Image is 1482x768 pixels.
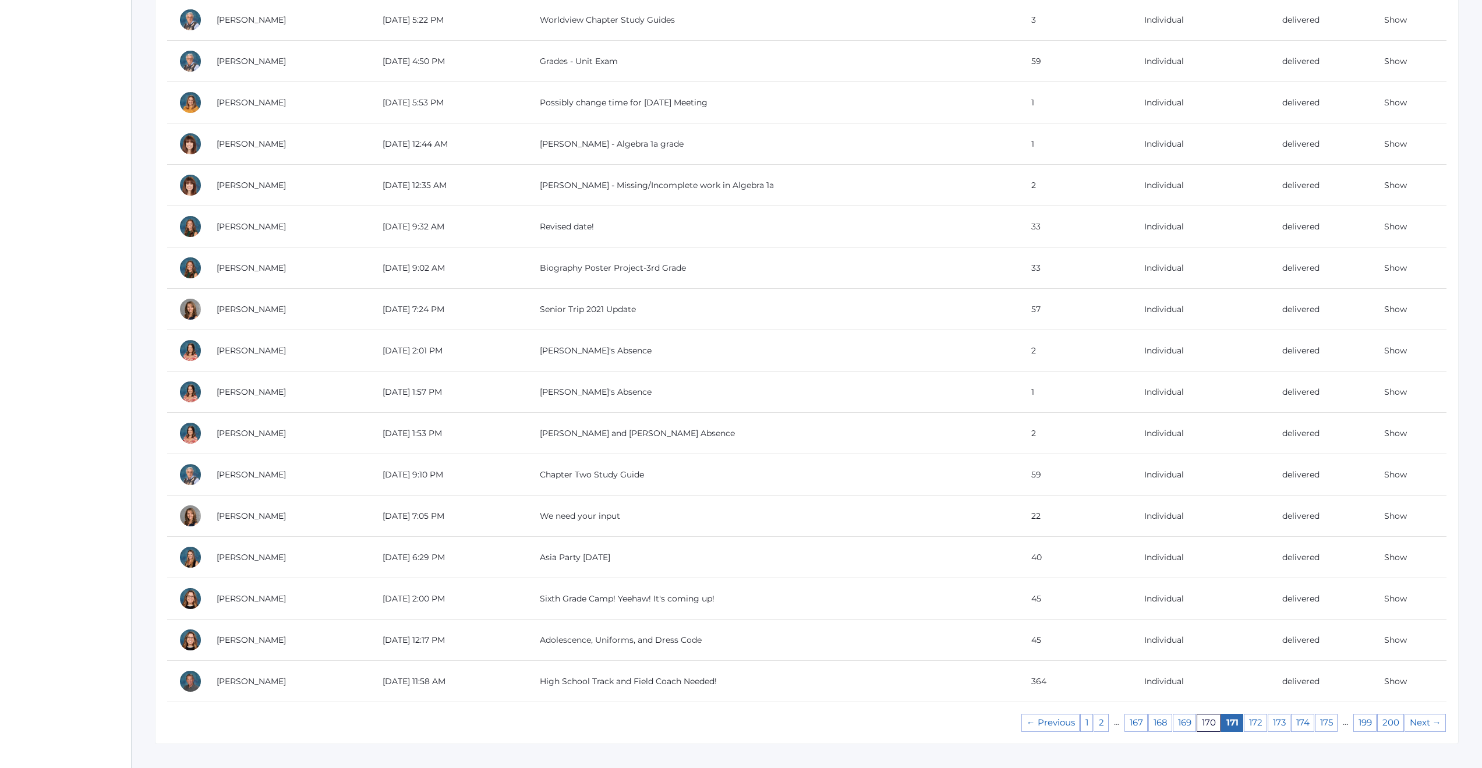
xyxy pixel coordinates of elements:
[1384,428,1407,438] a: Show
[217,263,286,273] a: [PERSON_NAME]
[217,180,286,190] a: [PERSON_NAME]
[528,289,1020,330] td: Senior Trip 2021 Update
[528,165,1020,206] td: [PERSON_NAME] - Missing/Incomplete work in Algebra 1a
[179,339,202,362] div: Jennifer Jenkins
[1148,714,1172,732] a: Page 168
[528,123,1020,165] td: [PERSON_NAME] - Algebra 1a grade
[1020,371,1133,413] td: 1
[1197,714,1221,732] a: Page 170
[217,97,286,108] a: [PERSON_NAME]
[1020,289,1133,330] td: 57
[528,330,1020,371] td: [PERSON_NAME]'s Absence
[528,371,1020,413] td: [PERSON_NAME]'s Absence
[371,454,529,496] td: [DATE] 9:10 PM
[217,221,286,232] a: [PERSON_NAME]
[371,661,529,702] td: [DATE] 11:58 AM
[1173,714,1196,732] a: Page 169
[1020,41,1133,82] td: 59
[1384,180,1407,190] a: Show
[1271,247,1373,289] td: delivered
[1268,714,1290,732] a: Page 173
[1221,714,1243,732] em: Page 171
[1020,330,1133,371] td: 2
[217,428,286,438] a: [PERSON_NAME]
[1271,165,1373,206] td: delivered
[217,511,286,521] a: [PERSON_NAME]
[1384,552,1407,562] a: Show
[528,496,1020,537] td: We need your input
[528,82,1020,123] td: Possibly change time for [DATE] Meeting
[1133,206,1271,247] td: Individual
[1244,714,1267,732] a: Page 172
[1271,661,1373,702] td: delivered
[1271,578,1373,620] td: delivered
[1133,289,1271,330] td: Individual
[179,670,202,693] div: Kevin Bailey
[1133,496,1271,537] td: Individual
[1384,263,1407,273] a: Show
[217,304,286,314] a: [PERSON_NAME]
[1271,330,1373,371] td: delivered
[1384,97,1407,108] a: Show
[1020,661,1133,702] td: 364
[217,593,286,604] a: [PERSON_NAME]
[1384,15,1407,25] a: Show
[1109,714,1124,731] span: …
[528,247,1020,289] td: Biography Poster Project-3rd Grade
[1133,578,1271,620] td: Individual
[179,256,202,279] div: Andrea Deutsch
[179,298,202,321] div: Taydn Tucker
[1021,714,1080,732] a: Previous page
[217,387,286,397] a: [PERSON_NAME]
[1291,714,1314,732] a: Page 174
[371,330,529,371] td: [DATE] 2:01 PM
[1124,714,1148,732] a: Page 167
[1020,247,1133,289] td: 33
[528,620,1020,661] td: Adolescence, Uniforms, and Dress Code
[179,422,202,445] div: Jennifer Jenkins
[179,463,202,486] div: Thomas Chaffin
[217,676,286,686] a: [PERSON_NAME]
[217,552,286,562] a: [PERSON_NAME]
[528,454,1020,496] td: Chapter Two Study Guide
[528,41,1020,82] td: Grades - Unit Exam
[1133,620,1271,661] td: Individual
[1133,371,1271,413] td: Individual
[1338,714,1353,731] span: …
[1020,620,1133,661] td: 45
[179,628,202,652] div: Leland Brock
[1133,413,1271,454] td: Individual
[1094,714,1109,732] a: Page 2
[1080,714,1093,732] a: Page 1
[1020,82,1133,123] td: 1
[1021,714,1446,732] div: Pagination
[179,587,202,610] div: Leland Brock
[1384,345,1407,356] a: Show
[1133,247,1271,289] td: Individual
[1271,41,1373,82] td: delivered
[1377,714,1404,732] a: Page 200
[1271,206,1373,247] td: delivered
[1271,454,1373,496] td: delivered
[217,635,286,645] a: [PERSON_NAME]
[1384,511,1407,521] a: Show
[179,91,202,114] div: Jan Allen
[1271,413,1373,454] td: delivered
[1133,537,1271,578] td: Individual
[1133,82,1271,123] td: Individual
[1020,165,1133,206] td: 2
[1133,165,1271,206] td: Individual
[179,380,202,404] div: Jennifer Jenkins
[1384,469,1407,480] a: Show
[179,132,202,155] div: Ruth Barone
[179,49,202,73] div: Thomas Chaffin
[371,289,529,330] td: [DATE] 7:24 PM
[217,469,286,480] a: [PERSON_NAME]
[528,537,1020,578] td: Asia Party [DATE]
[1133,330,1271,371] td: Individual
[1271,289,1373,330] td: delivered
[1020,537,1133,578] td: 40
[1353,714,1377,732] a: Page 199
[371,247,529,289] td: [DATE] 9:02 AM
[179,504,202,528] div: Taydn Tucker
